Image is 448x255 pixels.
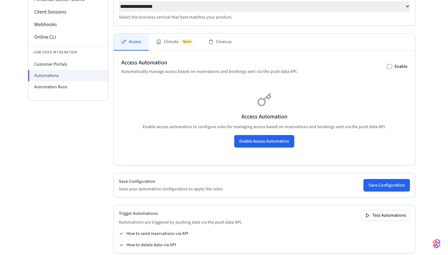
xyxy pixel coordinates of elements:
p: Select the business vertical that best matches your product. [119,14,410,20]
button: How to delete data via API [119,242,176,248]
label: Enable [395,63,407,70]
button: Test Automations [361,210,410,220]
p: Enable access automation to configure rules for managing access based on reservations and booking... [121,124,407,130]
button: Save Configuration [363,179,410,192]
button: How to send reservations via API [119,231,188,237]
li: Webhooks [28,18,108,31]
li: Customer Portals [28,59,108,70]
p: Automatically manage access based on reservations and bookings sent via the push data API. [121,68,298,75]
p: Save your automation configuration to apply the rules. [119,186,224,192]
h2: Access Automation [121,58,298,67]
h2: Save Configuration [119,178,224,185]
li: Automation Runs [28,81,108,93]
h3: Access Automation [121,112,407,121]
li: Online CLI [28,31,108,43]
button: ClimateSoon [149,34,201,51]
button: Enable Access Automation [234,135,294,148]
li: Automations [28,70,108,81]
span: Soon [181,39,193,45]
li: Client Sessions [28,6,108,18]
li: Low Code Integration [28,46,108,59]
h2: Trigger Automations [119,210,242,217]
button: Access [114,34,149,51]
img: SeamLogoGradient.69752ec5.svg [433,239,440,249]
button: Cleanup [201,34,239,51]
p: Automations are triggered by pushing data via the push data API. [119,219,242,225]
